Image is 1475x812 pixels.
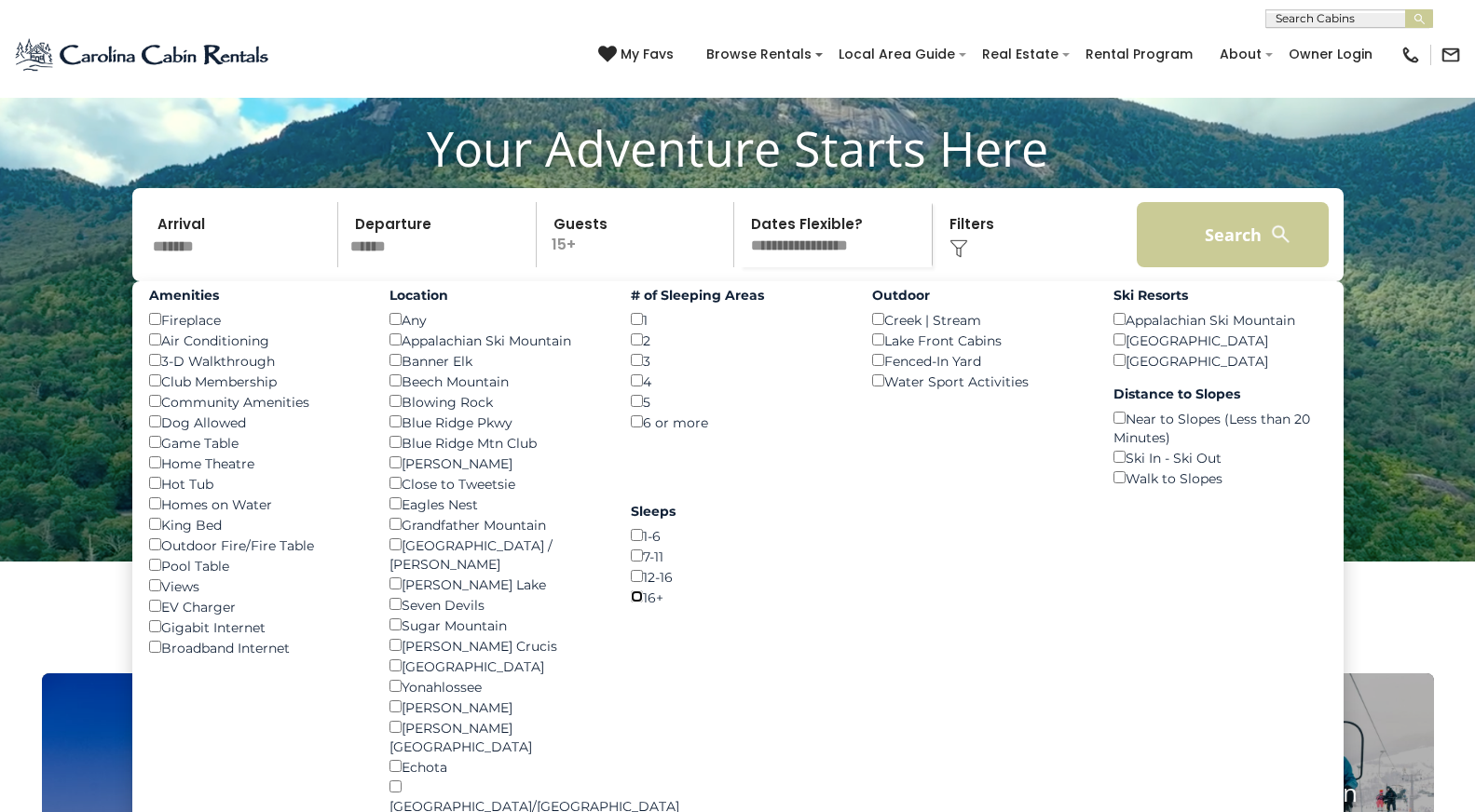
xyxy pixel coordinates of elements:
div: Seven Devils [389,594,603,615]
div: Outdoor Fire/Fire Table [149,535,362,555]
div: Game Table [149,432,362,453]
div: King Bed [149,514,362,535]
a: Rental Program [1076,40,1202,69]
div: [PERSON_NAME] Lake [389,574,603,594]
div: 5 [631,391,844,412]
h3: Select Your Destination [39,608,1437,673]
div: Banner Elk [389,350,603,371]
div: Broadband Internet [149,637,362,657]
p: 15+ [542,202,734,267]
div: Yonahlossee [389,676,603,697]
label: # of Sleeping Areas [631,286,844,304]
div: 2 [631,330,844,350]
div: Blowing Rock [389,391,603,412]
div: Dog Allowed [149,412,362,432]
div: Sugar Mountain [389,615,603,635]
div: Creek | Stream [872,309,1086,330]
div: Echota [389,756,603,777]
div: Beech Mountain [389,371,603,391]
div: Appalachian Ski Mountain [1113,309,1327,330]
div: [PERSON_NAME] Crucis [389,635,603,656]
img: filter--v1.png [949,239,968,258]
a: My Favs [598,45,678,65]
div: 1-6 [631,525,844,546]
div: Gigabit Internet [149,616,362,637]
div: Fenced-In Yard [872,350,1086,371]
div: Walk to Slopes [1113,467,1327,488]
img: search-regular-white.png [1269,223,1292,246]
div: [GEOGRAPHIC_DATA] [1113,350,1327,371]
label: Amenities [149,286,362,304]
a: About [1210,40,1271,69]
div: Pool Table [149,555,362,575]
div: Air Conditioning [149,330,362,350]
div: [PERSON_NAME] [389,453,603,473]
div: Blue Ridge Pkwy [389,412,603,432]
div: Appalachian Ski Mountain [389,330,603,350]
div: [GEOGRAPHIC_DATA] / [PERSON_NAME] [389,535,603,574]
div: EV Charger [149,596,362,616]
div: Ski In - Ski Out [1113,447,1327,467]
div: Close to Tweetsie [389,473,603,494]
div: Lake Front Cabins [872,330,1086,350]
label: Distance to Slopes [1113,385,1327,403]
div: 12-16 [631,566,844,587]
div: Hot Tub [149,473,362,494]
div: Eagles Nest [389,494,603,514]
button: Search [1137,202,1330,267]
div: Fireplace [149,309,362,330]
a: Local Area Guide [829,40,964,69]
div: Any [389,309,603,330]
div: Grandfather Mountain [389,514,603,535]
img: phone-regular-black.png [1400,45,1421,65]
div: Club Membership [149,371,362,391]
div: 4 [631,371,844,391]
div: [GEOGRAPHIC_DATA] [389,656,603,676]
img: mail-regular-black.png [1441,45,1461,65]
div: Views [149,575,362,596]
label: Location [389,286,603,304]
div: 16+ [631,587,844,607]
label: Outdoor [872,286,1086,304]
div: Community Amenities [149,391,362,412]
a: Owner Login [1279,40,1382,69]
div: Near to Slopes (Less than 20 Minutes) [1113,408,1327,447]
div: Home Theatre [149,453,362,473]
div: [PERSON_NAME][GEOGRAPHIC_DATA] [389,717,603,756]
img: Blue-2.png [14,36,272,74]
div: 7-11 [631,546,844,566]
div: Homes on Water [149,494,362,514]
div: 1 [631,309,844,330]
div: [GEOGRAPHIC_DATA] [1113,330,1327,350]
span: My Favs [621,45,674,64]
label: Sleeps [631,502,844,521]
a: Browse Rentals [697,40,821,69]
a: Real Estate [973,40,1068,69]
div: 3-D Walkthrough [149,350,362,371]
div: 3 [631,350,844,371]
div: [PERSON_NAME] [389,697,603,717]
div: 6 or more [631,412,844,432]
div: Blue Ridge Mtn Club [389,432,603,453]
label: Ski Resorts [1113,286,1327,304]
h1: Your Adventure Starts Here [14,119,1461,177]
div: Water Sport Activities [872,371,1086,391]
